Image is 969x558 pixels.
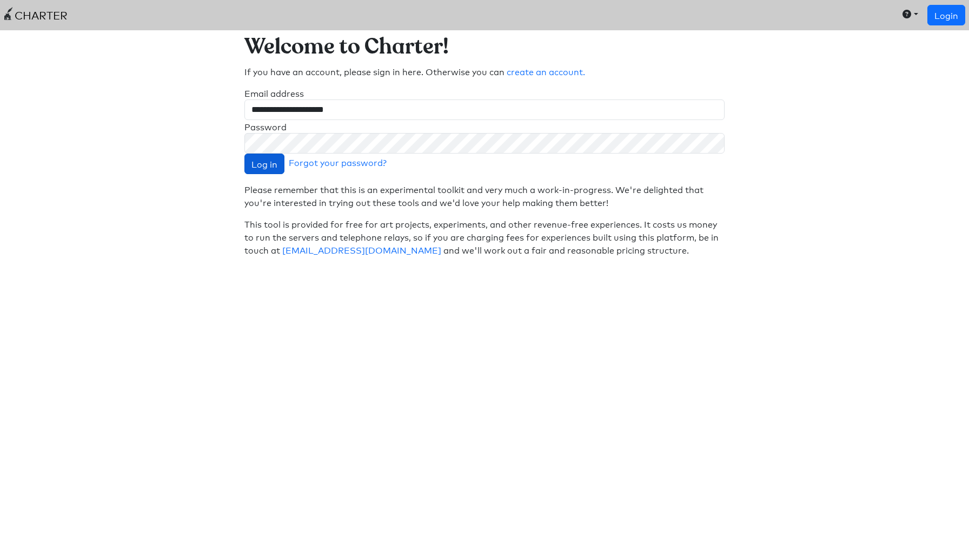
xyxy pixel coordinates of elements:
[4,4,68,26] a: CHARTER
[244,35,725,61] h1: Welcome to Charter!
[4,7,12,20] img: First Person Travel logo
[244,87,304,99] label: Email address
[244,154,284,174] button: Log in
[507,65,585,77] a: create an account.
[244,217,725,256] p: This tool is provided for free for art projects, experiments, and other revenue-free experiences....
[927,5,965,25] a: Login
[289,156,387,168] a: Forgot your password?
[244,183,725,209] p: Please remember that this is an experimental toolkit and very much a work-in-progress. We're deli...
[244,120,287,133] label: Password
[244,65,725,78] p: If you have an account, please sign in here. Otherwise you can
[282,243,441,256] a: [EMAIL_ADDRESS][DOMAIN_NAME]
